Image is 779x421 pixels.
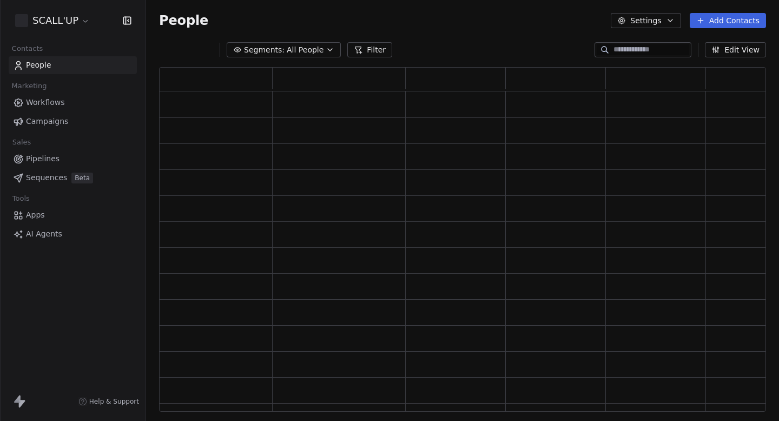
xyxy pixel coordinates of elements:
[7,41,48,57] span: Contacts
[78,397,139,406] a: Help & Support
[26,97,65,108] span: Workflows
[244,44,285,56] span: Segments:
[71,173,93,183] span: Beta
[26,116,68,127] span: Campaigns
[9,113,137,130] a: Campaigns
[705,42,766,57] button: Edit View
[9,169,137,187] a: SequencesBeta
[9,206,137,224] a: Apps
[690,13,766,28] button: Add Contacts
[7,78,51,94] span: Marketing
[26,228,62,240] span: AI Agents
[287,44,324,56] span: All People
[26,153,60,165] span: Pipelines
[89,397,139,406] span: Help & Support
[32,14,78,28] span: SCALL'UP
[9,56,137,74] a: People
[26,172,67,183] span: Sequences
[159,12,208,29] span: People
[347,42,392,57] button: Filter
[26,209,45,221] span: Apps
[9,225,137,243] a: AI Agents
[8,190,34,207] span: Tools
[611,13,681,28] button: Settings
[13,11,92,30] button: SCALL'UP
[9,150,137,168] a: Pipelines
[8,134,36,150] span: Sales
[9,94,137,111] a: Workflows
[26,60,51,71] span: People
